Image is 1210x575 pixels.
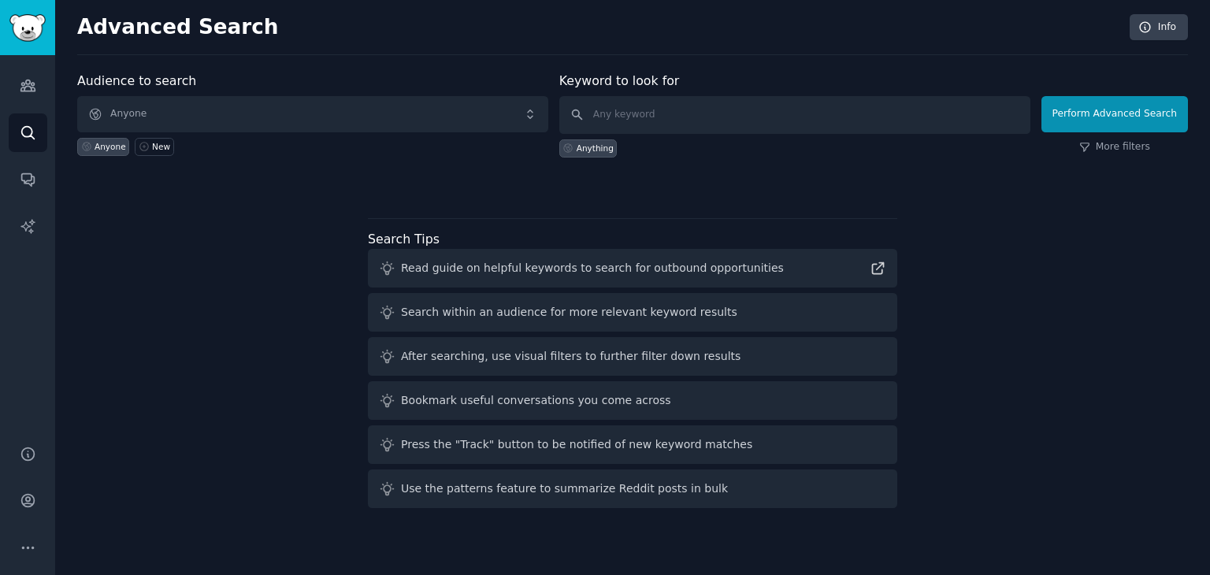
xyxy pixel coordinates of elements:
[401,304,737,321] div: Search within an audience for more relevant keyword results
[1130,14,1188,41] a: Info
[401,480,728,497] div: Use the patterns feature to summarize Reddit posts in bulk
[95,141,126,152] div: Anyone
[77,15,1121,40] h2: Advanced Search
[401,260,784,276] div: Read guide on helpful keywords to search for outbound opportunities
[401,392,671,409] div: Bookmark useful conversations you come across
[577,143,614,154] div: Anything
[401,348,740,365] div: After searching, use visual filters to further filter down results
[559,96,1030,134] input: Any keyword
[1041,96,1188,132] button: Perform Advanced Search
[401,436,752,453] div: Press the "Track" button to be notified of new keyword matches
[368,232,440,247] label: Search Tips
[9,14,46,42] img: GummySearch logo
[77,73,196,88] label: Audience to search
[559,73,680,88] label: Keyword to look for
[77,96,548,132] button: Anyone
[135,138,173,156] a: New
[152,141,170,152] div: New
[1079,140,1150,154] a: More filters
